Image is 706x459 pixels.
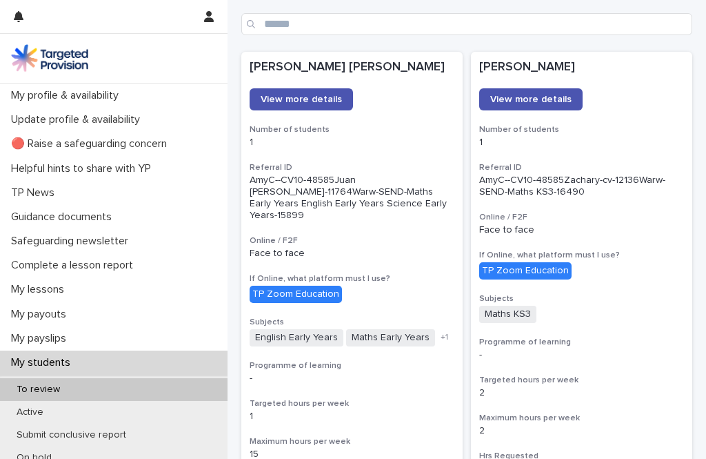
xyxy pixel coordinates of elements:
[479,293,684,304] h3: Subjects
[6,259,144,272] p: Complete a lesson report
[250,235,454,246] h3: Online / F2F
[490,95,572,104] span: View more details
[441,333,448,342] span: + 1
[6,235,139,248] p: Safeguarding newsletter
[479,250,684,261] h3: If Online, what platform must I use?
[250,286,342,303] div: TP Zoom Education
[6,308,77,321] p: My payouts
[479,349,684,361] p: -
[6,113,151,126] p: Update profile & availability
[479,224,684,236] p: Face to face
[479,88,583,110] a: View more details
[479,306,536,323] span: Maths KS3
[250,398,454,409] h3: Targeted hours per week
[479,337,684,348] h3: Programme of learning
[6,429,137,441] p: Submit conclusive report
[6,356,81,369] p: My students
[250,248,454,260] p: Face to face
[479,375,684,386] h3: Targeted hours per week
[250,373,454,384] p: -
[346,329,435,346] span: Maths Early Years
[250,162,454,173] h3: Referral ID
[6,283,75,296] p: My lessons
[250,137,454,148] p: 1
[11,44,88,72] img: M5nRWzHhSzIhMunXDL62
[250,317,454,328] h3: Subjects
[479,425,684,437] p: 2
[6,407,54,418] p: Active
[6,89,130,102] p: My profile & availability
[479,175,684,198] p: AmyC--CV10-48585Zachary-cv-12136Warw-SEND-Maths KS3-16490
[6,332,77,345] p: My payslips
[479,413,684,424] h3: Maximum hours per week
[250,175,454,221] p: AmyC--CV10-48585Juan [PERSON_NAME]-11764Warw-SEND-Maths Early Years English Early Years Science E...
[479,124,684,135] h3: Number of students
[6,384,71,395] p: To review
[241,13,692,35] input: Search
[479,60,684,75] p: [PERSON_NAME]
[6,137,178,150] p: 🔴 Raise a safeguarding concern
[250,273,454,284] h3: If Online, what platform must I use?
[479,212,684,223] h3: Online / F2F
[250,436,454,447] h3: Maximum hours per week
[479,162,684,173] h3: Referral ID
[250,60,454,75] p: [PERSON_NAME] [PERSON_NAME]
[250,329,343,346] span: English Early Years
[250,360,454,371] h3: Programme of learning
[6,162,162,175] p: Helpful hints to share with YP
[479,137,684,148] p: 1
[250,124,454,135] h3: Number of students
[250,88,353,110] a: View more details
[6,186,65,199] p: TP News
[6,211,123,224] p: Guidance documents
[250,411,454,422] p: 1
[261,95,342,104] span: View more details
[479,262,572,280] div: TP Zoom Education
[479,387,684,399] p: 2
